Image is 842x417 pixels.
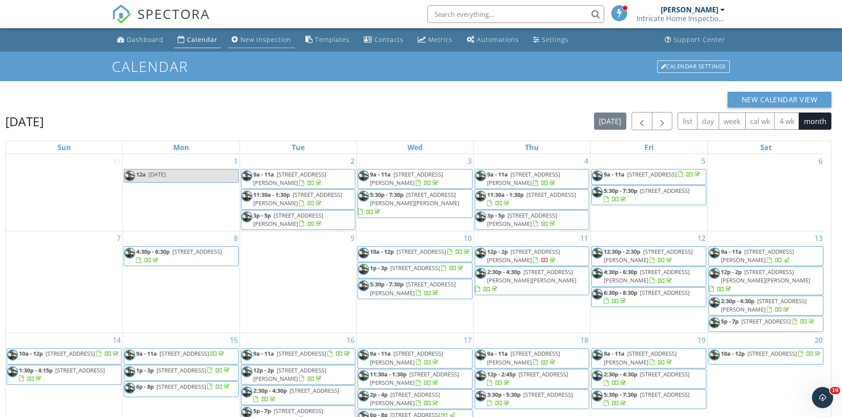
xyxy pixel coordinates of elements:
span: 6:30p - 8:30p [604,289,637,297]
img: nick_profile_pic.jpg [124,248,135,259]
span: 9a - 11a [604,349,625,357]
a: 2:30p - 4:30p [STREET_ADDRESS] [604,370,690,387]
span: 10a - 12p [19,349,43,357]
a: 5p - 7p [STREET_ADDRESS] [721,317,816,325]
td: Go to September 8, 2025 [123,231,240,333]
a: 3p - 5p [STREET_ADDRESS][PERSON_NAME] [241,210,356,230]
span: [STREET_ADDRESS] [523,391,573,398]
a: Dashboard [114,32,167,48]
a: New Inspection [228,32,295,48]
button: Previous month [632,112,652,130]
span: [STREET_ADDRESS][PERSON_NAME] [370,170,443,187]
a: 10a - 12p [STREET_ADDRESS] [19,349,120,357]
img: nick_profile_pic.jpg [592,349,603,361]
span: 12:30p - 2:30p [604,248,640,255]
a: 11:30a - 1:30p [STREET_ADDRESS][PERSON_NAME] [253,191,342,207]
button: week [719,113,746,130]
span: [STREET_ADDRESS] [747,349,797,357]
span: [STREET_ADDRESS][PERSON_NAME] [487,349,560,366]
a: 5:30p - 7:30p [STREET_ADDRESS][PERSON_NAME][PERSON_NAME] [358,191,459,215]
a: Automations (Basic) [463,32,522,48]
a: Go to September 12, 2025 [696,231,707,245]
span: [STREET_ADDRESS] [277,349,326,357]
span: [STREET_ADDRESS] [156,366,206,374]
span: [STREET_ADDRESS][PERSON_NAME][PERSON_NAME] [721,268,810,284]
a: 10a - 12p [STREET_ADDRESS] [370,248,471,255]
a: 5:30p - 7:30p [STREET_ADDRESS][PERSON_NAME] [358,279,472,299]
span: 5:30p - 7:30p [370,191,404,199]
a: 2p - 4p [STREET_ADDRESS][PERSON_NAME] [370,391,440,407]
span: 2:30p - 4:30p [253,387,287,394]
a: 9a - 11a [STREET_ADDRESS][PERSON_NAME] [487,170,560,187]
a: Go to September 5, 2025 [700,154,707,168]
a: 10a - 12p [STREET_ADDRESS] [358,246,472,262]
td: Go to September 12, 2025 [591,231,708,333]
a: Saturday [758,141,773,154]
a: Go to September 2, 2025 [349,154,356,168]
button: Next month [652,112,673,130]
a: Calendar Settings [656,60,731,74]
td: Go to September 5, 2025 [591,154,708,231]
a: 5:30p - 7:30p [STREET_ADDRESS] [604,391,690,407]
img: nick_profile_pic.jpg [358,391,369,402]
td: Go to September 13, 2025 [707,231,824,333]
span: [STREET_ADDRESS][PERSON_NAME] [604,248,693,264]
img: nick_profile_pic.jpg [475,211,486,222]
span: [STREET_ADDRESS] [526,191,576,199]
a: 3:30p - 5:30p [STREET_ADDRESS] [475,389,590,409]
span: 10a - 12p [370,248,394,255]
span: 9a - 11a [136,349,157,357]
a: Sunday [56,141,73,154]
a: 4:30p - 6:30p [STREET_ADDRESS][PERSON_NAME] [591,267,706,286]
img: nick_profile_pic.jpg [241,170,252,181]
span: [DATE] [149,170,166,178]
span: [STREET_ADDRESS] [290,387,339,394]
span: 12p - 2p [721,268,742,276]
a: 5:30p - 7:30p [STREET_ADDRESS][PERSON_NAME] [370,280,456,297]
a: 9a - 11a [STREET_ADDRESS][PERSON_NAME] [253,170,326,187]
a: 12p - 2p [STREET_ADDRESS][PERSON_NAME] [253,366,326,383]
a: 9a - 11a [STREET_ADDRESS][PERSON_NAME] [709,246,823,266]
img: nick_profile_pic.jpg [709,349,720,361]
a: 5:30p - 7:30p [STREET_ADDRESS][PERSON_NAME][PERSON_NAME] [358,189,472,218]
div: Dashboard [127,35,164,44]
img: nick_profile_pic.jpg [592,268,603,279]
a: 12p - 2p [STREET_ADDRESS][PERSON_NAME] [475,246,590,266]
a: 1:30p - 4:15p [STREET_ADDRESS] [19,366,105,383]
span: [STREET_ADDRESS] [46,349,95,357]
td: Go to September 7, 2025 [6,231,123,333]
span: [STREET_ADDRESS] [640,391,690,398]
a: 12p - 2p [STREET_ADDRESS][PERSON_NAME][PERSON_NAME] [709,268,810,293]
span: 3p - 5p [487,211,505,219]
div: Calendar Settings [657,60,730,73]
span: 2:30p - 4:30p [487,268,521,276]
span: 10 [830,387,840,394]
div: Automations [477,35,519,44]
span: 9a - 11a [253,170,274,178]
span: [STREET_ADDRESS][PERSON_NAME] [604,268,690,284]
span: [STREET_ADDRESS] [390,264,440,272]
img: nick_profile_pic.jpg [241,191,252,202]
a: 9a - 11a [STREET_ADDRESS][PERSON_NAME] [370,349,443,366]
span: 6p - 8p [136,383,154,391]
span: 5p - 7p [721,317,739,325]
div: Metrics [428,35,453,44]
img: nick_profile_pic.jpg [358,370,369,381]
a: Go to September 9, 2025 [349,231,356,245]
div: Settings [542,35,568,44]
span: 9a - 11a [370,349,391,357]
td: Go to September 6, 2025 [707,154,824,231]
a: 11:30a - 1:30p [STREET_ADDRESS] [475,189,590,209]
img: nick_profile_pic.jpg [241,349,252,361]
a: 5p - 7p [STREET_ADDRESS] [709,316,823,332]
td: Go to September 9, 2025 [240,231,357,333]
a: 9a - 11a [STREET_ADDRESS][PERSON_NAME] [721,248,794,264]
button: cal wk [745,113,775,130]
a: 9a - 11a [STREET_ADDRESS] [604,170,702,178]
img: nick_profile_pic.jpg [358,170,369,181]
a: Go to September 17, 2025 [462,333,473,347]
a: 2:30p - 4:30p [STREET_ADDRESS][PERSON_NAME][PERSON_NAME] [475,268,576,293]
img: nick_profile_pic.jpg [475,191,486,202]
input: Search everything... [427,5,604,23]
div: Support Center [674,35,725,44]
